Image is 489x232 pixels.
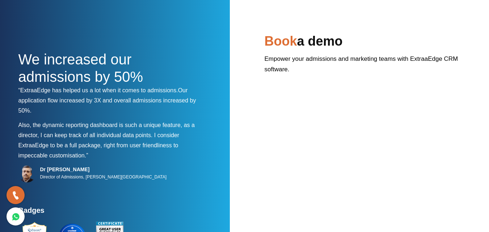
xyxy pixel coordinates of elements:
p: Empower your admissions and marketing teams with ExtraaEdge CRM software. [265,54,471,80]
span: Our application flow increased by 3X and overall admissions increased by 50%. [18,87,196,114]
h2: a demo [265,33,471,54]
span: I consider ExtraaEdge to be a full package, right from user friendliness to impeccable customisat... [18,132,180,159]
span: Also, the dynamic reporting dashboard is such a unique feature, as a director, I can keep track o... [18,122,195,138]
h4: Badges [18,206,203,219]
span: “ExtraaEdge has helped us a lot when it comes to admissions. [18,87,178,93]
span: Book [265,34,297,48]
span: We increased our admissions by 50% [18,51,143,85]
h5: Dr [PERSON_NAME] [40,166,167,173]
p: Director of Admissions, [PERSON_NAME][GEOGRAPHIC_DATA] [40,173,167,181]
